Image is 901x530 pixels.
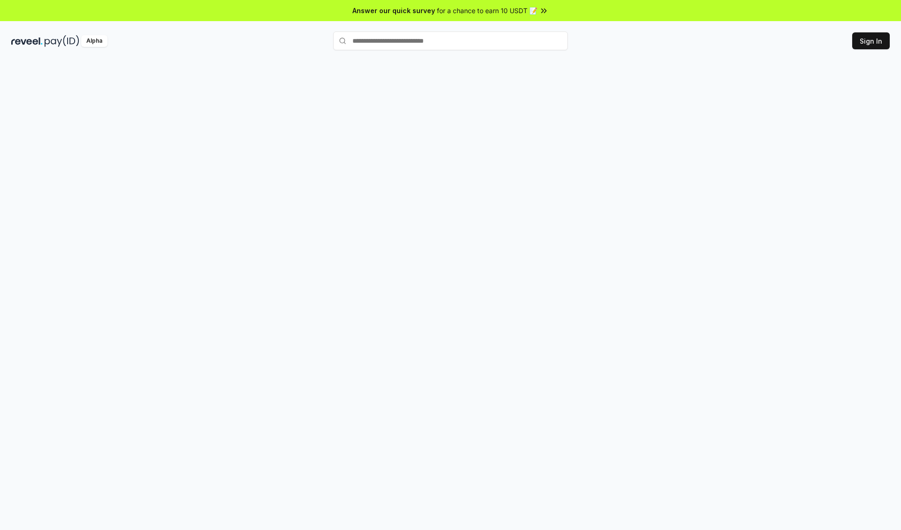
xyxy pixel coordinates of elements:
button: Sign In [852,32,890,49]
img: reveel_dark [11,35,43,47]
div: Alpha [81,35,107,47]
img: pay_id [45,35,79,47]
span: for a chance to earn 10 USDT 📝 [437,6,537,15]
span: Answer our quick survey [352,6,435,15]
